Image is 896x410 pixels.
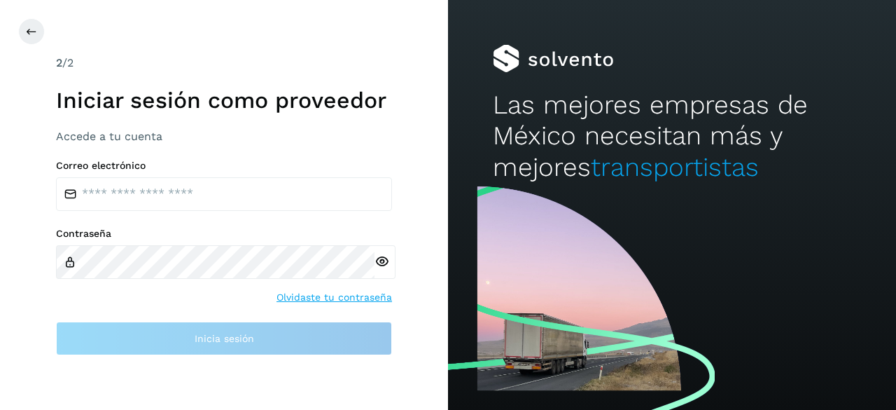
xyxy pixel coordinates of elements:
[493,90,851,183] h2: Las mejores empresas de México necesitan más y mejores
[56,87,392,114] h1: Iniciar sesión como proveedor
[276,290,392,305] a: Olvidaste tu contraseña
[56,160,392,172] label: Correo electrónico
[56,228,392,240] label: Contraseña
[195,334,254,343] span: Inicia sesión
[56,322,392,355] button: Inicia sesión
[591,152,759,182] span: transportistas
[56,130,392,143] h3: Accede a tu cuenta
[56,56,62,69] span: 2
[56,55,392,71] div: /2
